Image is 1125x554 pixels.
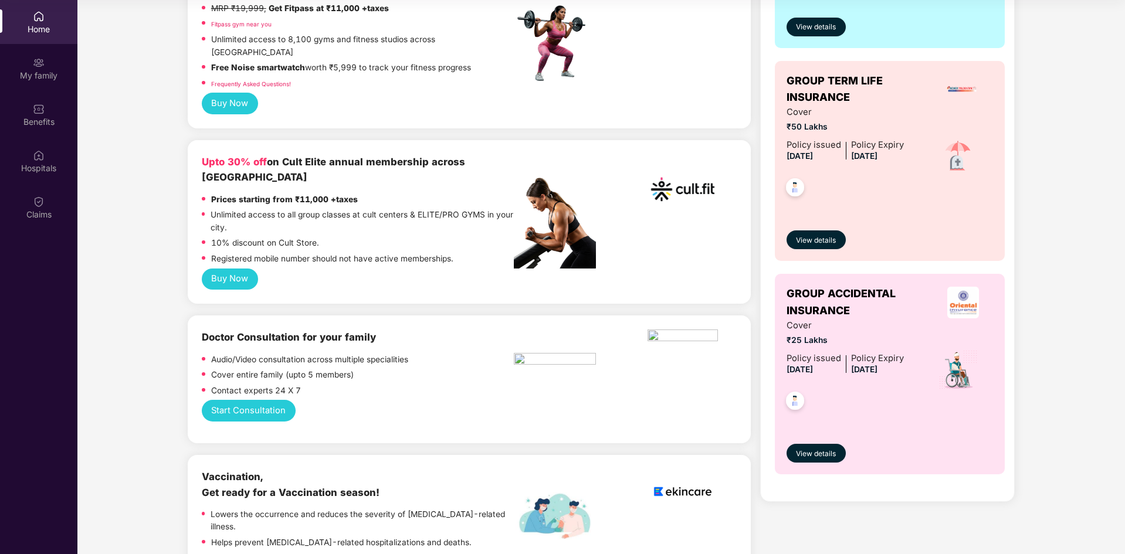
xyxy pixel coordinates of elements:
[648,154,718,225] img: cult.png
[211,369,354,382] p: Cover entire family (upto 5 members)
[787,319,904,332] span: Cover
[648,469,718,514] img: logoEkincare.png
[781,388,809,417] img: svg+xml;base64,PHN2ZyB4bWxucz0iaHR0cDovL3d3dy53My5vcmcvMjAwMC9zdmciIHdpZHRoPSI0OC45NDMiIGhlaWdodD...
[787,334,904,347] span: ₹25 Lakhs
[33,57,45,69] img: svg+xml;base64,PHN2ZyB3aWR0aD0iMjAiIGhlaWdodD0iMjAiIHZpZXdCb3g9IjAgMCAyMCAyMCIgZmlsbD0ibm9uZSIgeG...
[787,151,813,161] span: [DATE]
[211,4,266,13] del: MRP ₹19,999,
[787,18,846,36] button: View details
[269,4,389,13] strong: Get Fitpass at ₹11,000 +taxes
[211,195,358,204] strong: Prices starting from ₹11,000 +taxes
[787,121,904,134] span: ₹50 Lakhs
[938,349,978,390] img: icon
[33,103,45,115] img: svg+xml;base64,PHN2ZyBpZD0iQmVuZWZpdHMiIHhtbG5zPSJodHRwOi8vd3d3LnczLm9yZy8yMDAwL3N2ZyIgd2lkdGg9Ij...
[851,365,877,374] span: [DATE]
[787,365,813,374] span: [DATE]
[211,508,513,533] p: Lowers the occurrence and reduces the severity of [MEDICAL_DATA]-related illness.
[211,536,472,549] p: Helps prevent [MEDICAL_DATA]-related hospitalizations and deaths.
[781,175,809,203] img: svg+xml;base64,PHN2ZyB4bWxucz0iaHR0cDovL3d3dy53My5vcmcvMjAwMC9zdmciIHdpZHRoPSI0OC45NDMiIGhlaWdodD...
[851,138,904,152] div: Policy Expiry
[648,329,718,345] img: ekin.png
[211,63,305,72] strong: Free Noise smartwatch
[796,22,836,33] span: View details
[514,2,596,84] img: fpp.png
[202,400,296,422] button: Start Consultation
[787,230,846,249] button: View details
[202,93,258,114] button: Buy Now
[211,62,471,74] p: worth ₹5,999 to track your fitness progress
[33,196,45,208] img: svg+xml;base64,PHN2ZyBpZD0iQ2xhaW0iIHhtbG5zPSJodHRwOi8vd3d3LnczLm9yZy8yMDAwL3N2ZyIgd2lkdGg9IjIwIi...
[202,156,465,183] b: on Cult Elite annual membership across [GEOGRAPHIC_DATA]
[211,385,301,397] p: Contact experts 24 X 7
[211,80,291,87] a: Frequently Asked Questions!
[211,237,319,250] p: 10% discount on Cult Store.
[514,178,596,268] img: pc2.png
[514,492,596,539] img: labelEkincare.png
[796,235,836,246] span: View details
[787,352,841,365] div: Policy issued
[787,73,930,106] span: GROUP TERM LIFE INSURANCE
[937,136,978,177] img: icon
[202,471,379,498] b: Vaccination, Get ready for a Vaccination season!
[787,138,841,152] div: Policy issued
[787,444,846,463] button: View details
[946,73,978,105] img: insurerLogo
[787,106,904,119] span: Cover
[851,352,904,365] div: Policy Expiry
[211,21,272,28] a: Fitpass gym near you
[202,268,258,290] button: Buy Now
[202,331,376,343] b: Doctor Consultation for your family
[211,354,408,366] p: Audio/Video consultation across multiple specialities
[211,209,513,234] p: Unlimited access to all group classes at cult centers & ELITE/PRO GYMS in your city.
[33,149,45,161] img: svg+xml;base64,PHN2ZyBpZD0iSG9zcGl0YWxzIiB4bWxucz0iaHR0cDovL3d3dy53My5vcmcvMjAwMC9zdmciIHdpZHRoPS...
[947,287,979,318] img: insurerLogo
[202,156,267,168] b: Upto 30% off
[796,448,836,460] span: View details
[33,11,45,22] img: svg+xml;base64,PHN2ZyBpZD0iSG9tZSIgeG1sbnM9Imh0dHA6Ly93d3cudzMub3JnLzIwMDAvc3ZnIiB3aWR0aD0iMjAiIG...
[211,253,453,266] p: Registered mobile number should not have active memberships.
[851,151,877,161] span: [DATE]
[211,33,514,59] p: Unlimited access to 8,100 gyms and fitness studios across [GEOGRAPHIC_DATA]
[514,353,596,368] img: hcp.png
[787,286,933,319] span: GROUP ACCIDENTAL INSURANCE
